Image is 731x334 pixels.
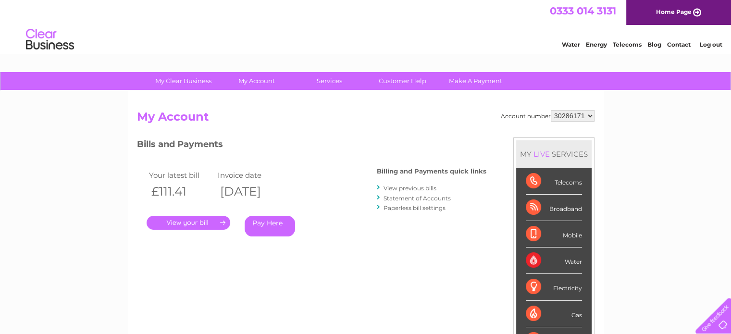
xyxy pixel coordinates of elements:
a: My Account [217,72,296,90]
div: Clear Business is a trading name of Verastar Limited (registered in [GEOGRAPHIC_DATA] No. 3667643... [139,5,593,47]
a: View previous bills [384,185,436,192]
th: [DATE] [215,182,285,201]
td: Your latest bill [147,169,216,182]
a: Paperless bill settings [384,204,446,211]
a: Energy [586,41,607,48]
h4: Billing and Payments quick links [377,168,486,175]
a: Pay Here [245,216,295,236]
a: My Clear Business [144,72,223,90]
a: Statement of Accounts [384,195,451,202]
img: logo.png [25,25,74,54]
div: Broadband [526,195,582,221]
h2: My Account [137,110,595,128]
a: 0333 014 3131 [550,5,616,17]
th: £111.41 [147,182,216,201]
div: Water [526,247,582,274]
a: Log out [699,41,722,48]
a: Telecoms [613,41,642,48]
a: Make A Payment [436,72,515,90]
td: Invoice date [215,169,285,182]
a: . [147,216,230,230]
a: Blog [647,41,661,48]
div: Telecoms [526,168,582,195]
div: Mobile [526,221,582,247]
a: Water [562,41,580,48]
div: LIVE [532,149,552,159]
div: Electricity [526,274,582,300]
div: MY SERVICES [516,140,592,168]
a: Contact [667,41,691,48]
h3: Bills and Payments [137,137,486,154]
div: Account number [501,110,595,122]
a: Services [290,72,369,90]
a: Customer Help [363,72,442,90]
div: Gas [526,301,582,327]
